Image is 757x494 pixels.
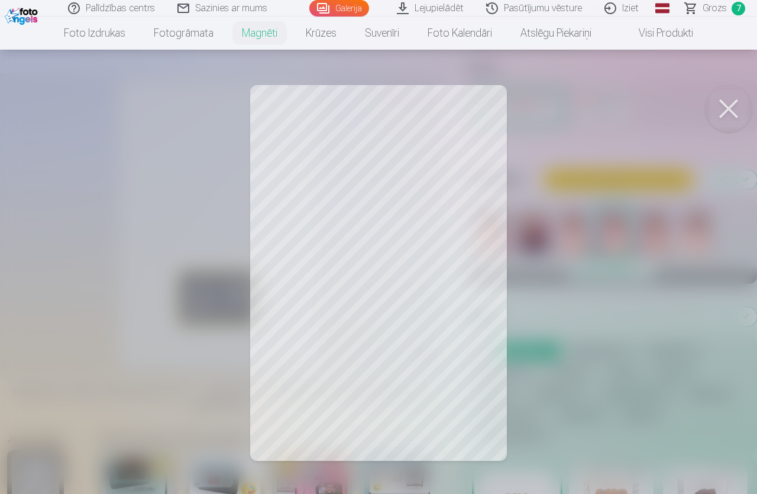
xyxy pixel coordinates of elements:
a: Krūzes [292,17,351,50]
span: 7 [732,2,745,15]
a: Foto izdrukas [50,17,140,50]
a: Fotogrāmata [140,17,228,50]
a: Atslēgu piekariņi [506,17,606,50]
a: Visi produkti [606,17,707,50]
a: Suvenīri [351,17,413,50]
a: Foto kalendāri [413,17,506,50]
a: Magnēti [228,17,292,50]
img: /fa1 [5,5,41,25]
span: Grozs [703,1,727,15]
